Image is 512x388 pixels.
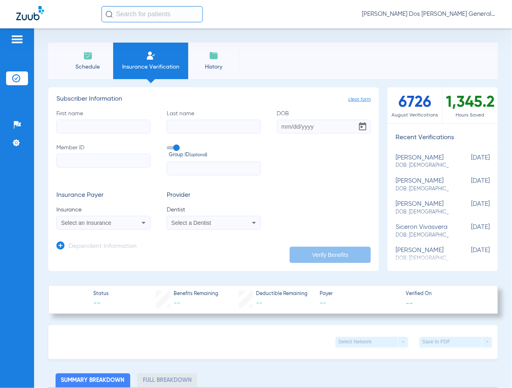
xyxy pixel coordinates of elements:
span: [DATE] [449,200,490,216]
div: [PERSON_NAME] [396,247,449,262]
h3: Dependent Information [69,243,137,251]
span: [PERSON_NAME] Dos [PERSON_NAME] General | Abra Health [362,10,496,18]
span: Dentist [167,206,261,214]
div: 6726 [387,87,443,123]
span: Insurance Verification [119,63,182,71]
img: Manual Insurance Verification [146,51,156,60]
img: hamburger-icon [11,34,24,44]
div: [PERSON_NAME] [396,154,449,169]
button: Verify Benefits [290,247,371,263]
span: -- [93,298,109,308]
h3: Subscriber Information [56,95,371,103]
span: Payer [320,291,399,298]
div: 1,345.2 [443,87,498,123]
h3: Insurance Payer [56,192,151,200]
li: Full Breakdown [137,373,197,388]
span: Deductible Remaining [256,291,308,298]
img: Schedule [83,51,93,60]
div: siceron vivasvera [396,224,449,239]
span: clear form [348,95,371,103]
span: DOB: [DEMOGRAPHIC_DATA] [396,232,449,239]
span: Group ID [169,152,261,159]
span: [DATE] [449,177,490,192]
h3: Provider [167,192,261,200]
img: Zuub Logo [16,6,44,20]
span: Schedule [69,63,107,71]
input: First name [56,120,151,134]
span: DOB: [DEMOGRAPHIC_DATA] [396,185,449,193]
span: [DATE] [449,224,490,239]
span: DOB: [DEMOGRAPHIC_DATA] [396,209,449,216]
input: Member ID [56,154,151,168]
small: (optional) [189,152,207,159]
label: Member ID [56,144,151,175]
label: Last name [167,110,261,134]
h3: Recent Verifications [387,134,498,142]
span: -- [406,299,413,307]
input: DOBOpen calendar [277,120,371,134]
span: Benefits Remaining [174,291,218,298]
span: [DATE] [449,154,490,169]
span: August Verifications [387,111,442,119]
span: -- [256,300,262,306]
span: Hours Saved [443,111,498,119]
span: [DATE] [449,247,490,262]
span: Select an Insurance [61,220,112,226]
span: Status [93,291,109,298]
div: [PERSON_NAME] [396,177,449,192]
img: History [209,51,219,60]
span: Select a Dentist [171,220,211,226]
div: [PERSON_NAME] [396,200,449,216]
button: Open calendar [355,119,371,135]
span: History [194,63,233,71]
li: Summary Breakdown [56,373,130,388]
input: Search for patients [101,6,203,22]
span: -- [320,298,399,308]
span: -- [174,300,180,306]
span: Verified On [406,291,485,298]
label: DOB [277,110,371,134]
input: Last name [167,120,261,134]
label: First name [56,110,151,134]
span: DOB: [DEMOGRAPHIC_DATA] [396,162,449,169]
span: Insurance [56,206,151,214]
img: Search Icon [105,11,113,18]
iframe: Chat Widget [471,349,512,388]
